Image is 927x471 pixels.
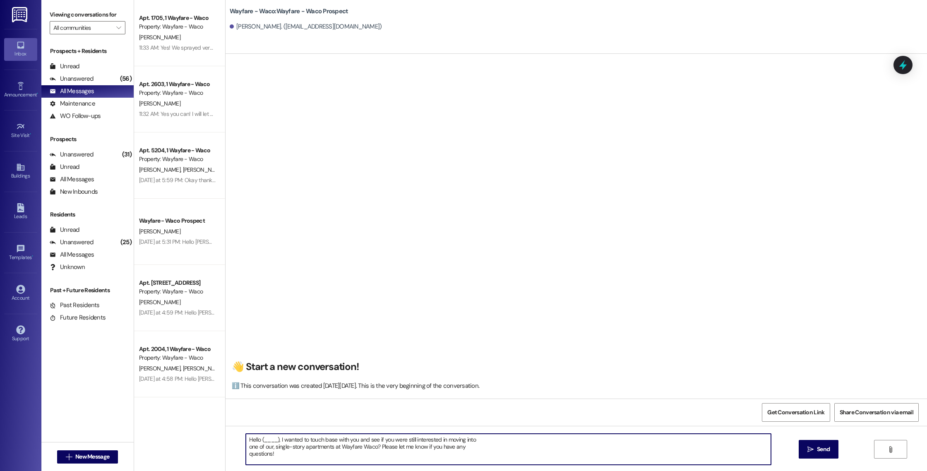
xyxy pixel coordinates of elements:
div: [DATE] at 4:58 PM: Hello [PERSON_NAME] and [PERSON_NAME], this is a friendly reminder that pest c... [139,375,912,382]
div: 11:33 AM: Yes! We sprayed very extensively and deep in that crack! That is where I assumed he was... [139,44,430,51]
a: Buildings [4,160,37,183]
div: Unknown [50,263,85,272]
div: Property: Wayfare - Waco [139,155,216,163]
span: [PERSON_NAME] [183,166,224,173]
i:  [66,454,72,460]
span: Share Conversation via email [840,408,913,417]
a: Site Visit • [4,120,37,142]
div: Property: Wayfare - Waco [139,89,216,97]
span: • [32,253,33,259]
div: Unanswered [50,238,94,247]
div: WO Follow-ups [50,112,101,120]
div: Residents [41,210,134,219]
span: [PERSON_NAME] [139,365,183,372]
label: Viewing conversations for [50,8,125,21]
span: [PERSON_NAME] [139,166,183,173]
h2: 👋 Start a new conversation! [232,360,917,373]
div: Unanswered [50,74,94,83]
div: Prospects + Residents [41,47,134,55]
textarea: Hello (____), I wanted to touch base with you and see if you were still interested in moving into... [246,434,771,465]
div: Apt. 3403, 1 Wayfare - Waco [139,411,216,420]
div: Unanswered [50,150,94,159]
div: 11:32 AM: Yes you can! I will let him know and he will be over there soon to spray it! [139,110,333,118]
span: [PERSON_NAME] [139,228,180,235]
span: New Message [75,452,109,461]
div: Unread [50,163,79,171]
a: Templates • [4,242,37,264]
button: New Message [57,450,118,464]
button: Share Conversation via email [834,403,919,422]
div: Apt. 5204, 1 Wayfare - Waco [139,146,216,155]
span: [PERSON_NAME] [139,34,180,41]
a: Support [4,323,37,345]
div: Unread [50,226,79,234]
div: All Messages [50,175,94,184]
i:  [807,446,814,453]
span: Get Conversation Link [767,408,824,417]
div: Unread [50,62,79,71]
div: Property: Wayfare - Waco [139,353,216,362]
div: Wayfare - Waco Prospect [139,216,216,225]
div: [DATE] at 4:59 PM: Hello [PERSON_NAME], this is a friendly reminder that pest control will be on-... [139,309,858,316]
a: Inbox [4,38,37,60]
div: All Messages [50,87,94,96]
div: Past + Future Residents [41,286,134,295]
div: [PERSON_NAME]. ([EMAIL_ADDRESS][DOMAIN_NAME]) [230,22,382,31]
div: Property: Wayfare - Waco [139,287,216,296]
div: Apt. 2603, 1 Wayfare - Waco [139,80,216,89]
span: • [37,91,38,96]
span: [PERSON_NAME] [139,298,180,306]
div: Maintenance [50,99,95,108]
div: Apt. 1705, 1 Wayfare - Waco [139,14,216,22]
span: • [30,131,31,137]
a: Leads [4,201,37,223]
div: Property: Wayfare - Waco [139,22,216,31]
div: All Messages [50,250,94,259]
b: Wayfare - Waco: Wayfare - Waco Prospect [230,7,348,16]
div: (31) [120,148,134,161]
div: [DATE] at 5:59 PM: Okay thanks [PERSON_NAME]! [139,176,259,184]
div: ℹ️ This conversation was created [DATE][DATE]. This is the very beginning of the conversation. [232,382,917,390]
a: Account [4,282,37,305]
input: All communities [53,21,112,34]
div: (56) [118,72,134,85]
span: Send [817,445,830,454]
div: Future Residents [50,313,106,322]
div: Apt. 2004, 1 Wayfare - Waco [139,345,216,353]
button: Send [799,440,839,459]
div: Past Residents [50,301,100,310]
span: [PERSON_NAME] [139,100,180,107]
button: Get Conversation Link [762,403,830,422]
i:  [887,446,893,453]
div: Apt. [STREET_ADDRESS] [139,279,216,287]
div: New Inbounds [50,187,98,196]
img: ResiDesk Logo [12,7,29,22]
span: [PERSON_NAME] [183,365,224,372]
div: Prospects [41,135,134,144]
div: [DATE] at 5:31 PM: Hello [PERSON_NAME], I wanted to see if you were still interested in schedulin... [139,238,764,245]
div: (25) [118,236,134,249]
i:  [116,24,121,31]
